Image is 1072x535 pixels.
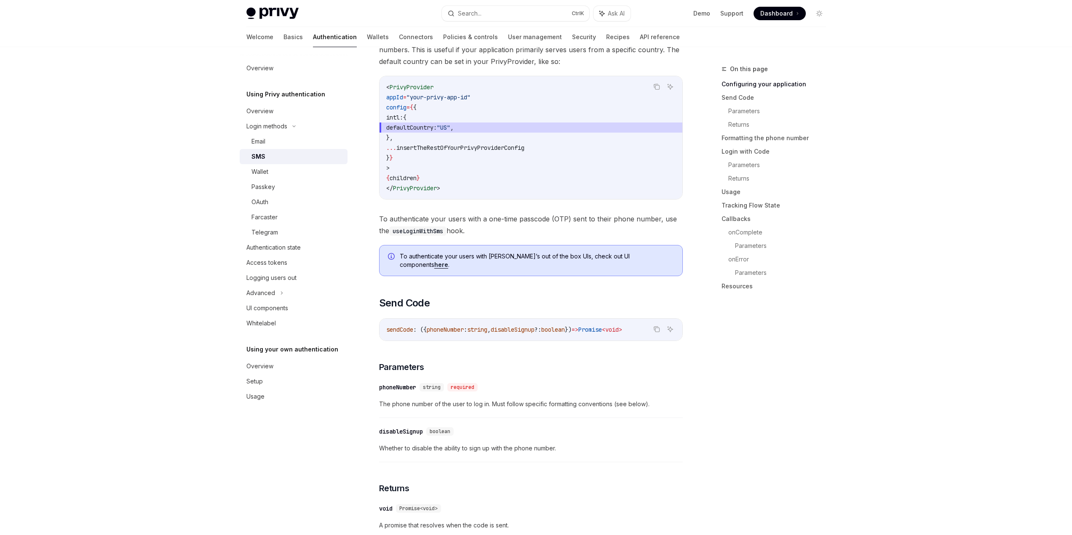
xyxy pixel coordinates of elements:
[240,104,348,119] a: Overview
[379,482,409,494] span: Returns
[240,374,348,389] a: Setup
[379,383,416,391] div: phoneNumber
[406,93,471,101] span: "your-privy-app-id"
[735,239,833,253] a: Parameters
[651,81,662,92] button: Copy the contents from the code block
[602,326,605,333] span: <
[427,326,464,333] span: phoneNumber
[386,83,390,91] span: <
[665,81,676,92] button: Ask AI
[389,226,446,236] code: useLoginWithSms
[246,273,297,283] div: Logging users out
[379,504,393,513] div: void
[572,326,578,333] span: =>
[386,184,393,192] span: </
[246,344,338,354] h5: Using your own authentication
[728,172,833,185] a: Returns
[728,226,833,239] a: onComplete
[458,8,481,19] div: Search...
[722,199,833,212] a: Tracking Flow State
[728,118,833,131] a: Returns
[417,174,420,182] span: }
[491,326,535,333] span: disableSignup
[379,213,683,237] span: To authenticate your users with a one-time passcode (OTP) sent to their phone number, use the hook.
[240,301,348,316] a: UI components
[379,361,424,373] span: Parameters
[386,174,390,182] span: {
[730,64,768,74] span: On this page
[246,106,273,116] div: Overview
[246,318,276,328] div: Whitelabel
[572,27,596,47] a: Security
[722,212,833,226] a: Callbacks
[400,252,674,269] span: To authenticate your users with [PERSON_NAME]’s out of the box UIs, check out UI components .
[541,326,565,333] span: boolean
[443,27,498,47] a: Policies & controls
[651,324,662,335] button: Copy the contents from the code block
[403,93,406,101] span: =
[593,6,631,21] button: Ask AI
[240,194,348,210] a: OAuth
[720,9,743,18] a: Support
[434,261,448,269] a: here
[722,77,833,91] a: Configuring your application
[379,443,683,453] span: Whether to disable the ability to sign up with the phone number.
[406,104,410,111] span: =
[693,9,710,18] a: Demo
[379,32,683,67] span: Through your app’s Privy configuration, you can set the default country code for phone numbers. T...
[447,383,478,391] div: required
[467,326,487,333] span: string
[450,124,454,131] span: ,
[240,164,348,179] a: Wallet
[313,27,357,47] a: Authentication
[403,114,406,121] span: {
[240,240,348,255] a: Authentication state
[754,7,806,20] a: Dashboard
[390,83,433,91] span: PrivyProvider
[246,391,265,402] div: Usage
[246,27,273,47] a: Welcome
[246,288,275,298] div: Advanced
[240,61,348,76] a: Overview
[386,93,403,101] span: appId
[813,7,826,20] button: Toggle dark mode
[572,10,584,17] span: Ctrl K
[437,184,440,192] span: >
[379,399,683,409] span: The phone number of the user to log in. Must follow specific formatting conventions (see below).
[665,324,676,335] button: Ask AI
[396,144,524,152] span: insertTheRestOfYourPrivyProviderConfig
[423,384,441,391] span: string
[246,89,325,99] h5: Using Privy authentication
[246,303,288,313] div: UI components
[606,27,630,47] a: Recipes
[722,279,833,293] a: Resources
[386,114,403,121] span: intl:
[246,258,287,268] div: Access tokens
[535,326,541,333] span: ?:
[413,326,427,333] span: : ({
[246,121,287,131] div: Login methods
[240,149,348,164] a: SMS
[608,9,625,18] span: Ask AI
[240,270,348,285] a: Logging users out
[240,255,348,270] a: Access tokens
[442,6,589,21] button: Search...CtrlK
[251,136,265,146] div: Email
[246,63,273,73] div: Overview
[728,253,833,266] a: onError
[508,27,562,47] a: User management
[722,145,833,158] a: Login with Code
[251,152,265,162] div: SMS
[386,326,413,333] span: sendCode
[619,326,622,333] span: >
[437,124,450,131] span: "US"
[390,154,393,162] span: }
[251,197,268,207] div: OAuth
[386,154,390,162] span: }
[246,8,299,19] img: light logo
[386,104,406,111] span: config
[251,227,278,237] div: Telegram
[251,167,268,177] div: Wallet
[386,134,393,141] span: },
[728,104,833,118] a: Parameters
